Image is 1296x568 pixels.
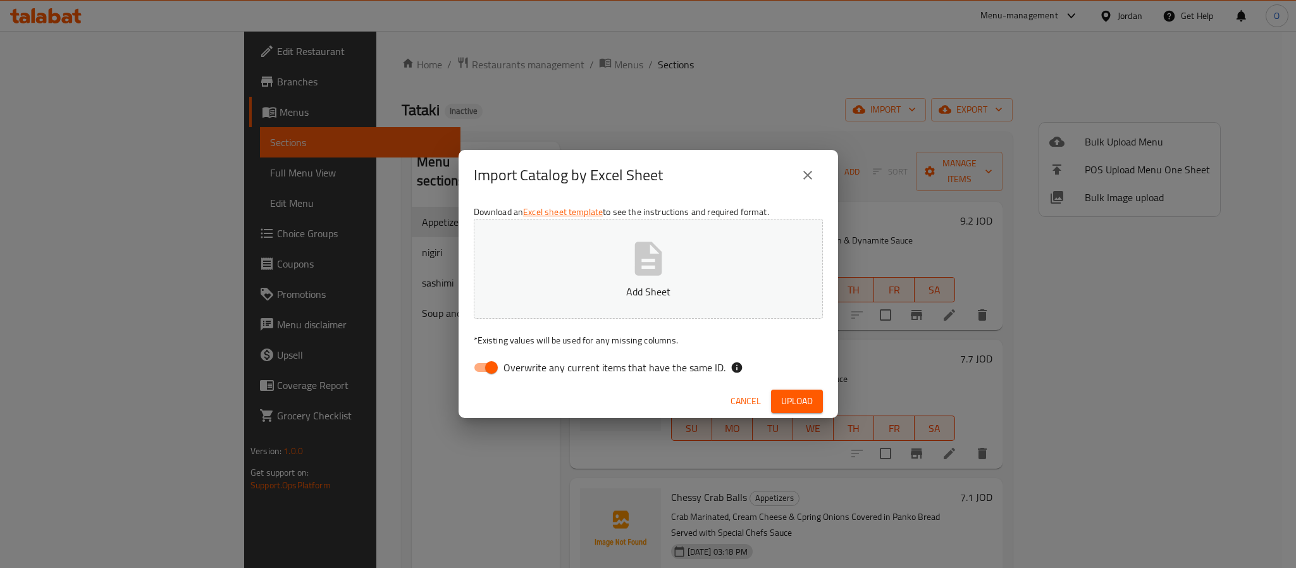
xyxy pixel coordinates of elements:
[503,360,725,375] span: Overwrite any current items that have the same ID.
[459,201,838,384] div: Download an to see the instructions and required format.
[793,160,823,190] button: close
[523,204,603,220] a: Excel sheet template
[474,165,663,185] h2: Import Catalog by Excel Sheet
[474,219,823,319] button: Add Sheet
[731,361,743,374] svg: If the overwrite option isn't selected, then the items that match an existing ID will be ignored ...
[725,390,766,413] button: Cancel
[493,284,803,299] p: Add Sheet
[781,393,813,409] span: Upload
[474,334,823,347] p: Existing values will be used for any missing columns.
[771,390,823,413] button: Upload
[731,393,761,409] span: Cancel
